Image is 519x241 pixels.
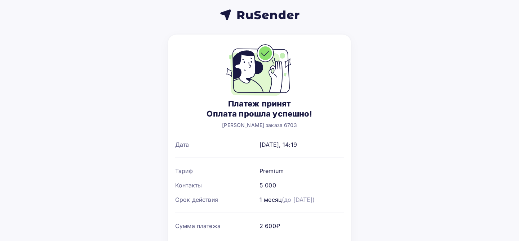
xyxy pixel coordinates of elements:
[207,122,312,129] div: [PERSON_NAME] заказа 6703
[259,195,315,204] div: 1 месяц
[207,109,312,119] div: Оплата прошла успешно!
[207,99,312,109] div: Платеж принят
[259,167,284,175] div: Premium
[175,195,259,204] div: Срок действия
[175,181,259,190] div: Контакты
[175,222,259,230] div: Сумма платежа
[259,222,280,230] div: 2 600₽
[175,167,259,175] div: Тариф
[259,140,297,149] div: [DATE], 14:19
[282,196,315,203] span: (до [DATE])
[259,181,276,190] div: 5 000
[175,140,259,149] div: Дата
